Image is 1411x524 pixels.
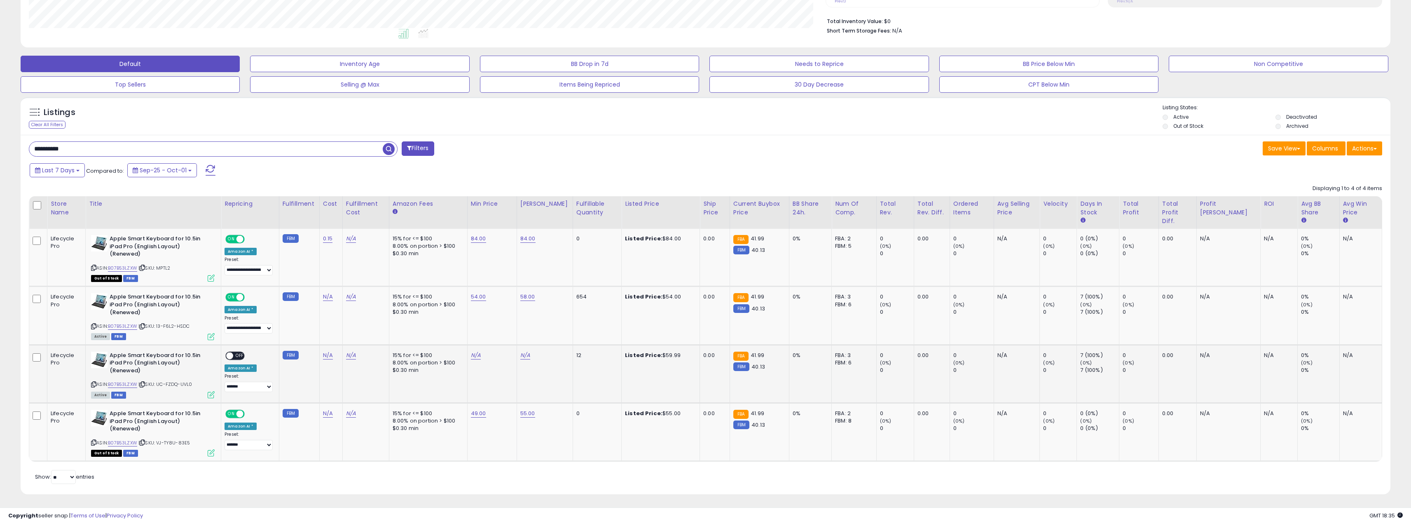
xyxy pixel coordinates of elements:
[953,418,965,424] small: (0%)
[393,359,461,367] div: 8.00% on portion > $100
[1080,308,1119,316] div: 7 (100%)
[793,410,825,417] div: 0%
[30,163,85,177] button: Last 7 Days
[880,410,914,417] div: 0
[1123,235,1158,242] div: 0
[1080,293,1119,301] div: 7 (100%)
[1123,410,1158,417] div: 0
[576,235,615,242] div: 0
[91,392,110,399] span: All listings currently available for purchase on Amazon
[625,235,693,242] div: $84.00
[89,200,218,208] div: Title
[1301,200,1336,217] div: Avg BB Share
[1123,200,1155,217] div: Total Profit
[1080,250,1119,257] div: 0 (0%)
[625,351,662,359] b: Listed Price:
[91,410,108,426] img: 41b+RT4cjuL._SL40_.jpg
[471,351,481,360] a: N/A
[1343,293,1376,301] div: N/A
[108,439,137,446] a: B07B53LZXW
[625,352,693,359] div: $59.99
[953,410,994,417] div: 0
[225,257,272,275] div: Preset:
[1301,352,1339,359] div: 0%
[226,411,236,418] span: ON
[917,410,943,417] div: 0.00
[703,235,723,242] div: 0.00
[110,352,210,377] b: Apple Smart Keyboard for 10.5in iPad Pro (English Layout) (Renewed)
[1043,243,1055,249] small: (0%)
[138,381,192,388] span: | SKU: UC-FZDQ-UVL0
[953,308,994,316] div: 0
[751,246,765,254] span: 40.13
[1264,235,1291,242] div: N/A
[8,512,143,520] div: seller snap | |
[393,410,461,417] div: 15% for <= $100
[225,306,257,313] div: Amazon AI *
[1080,360,1092,366] small: (0%)
[1123,243,1134,249] small: (0%)
[1343,235,1376,242] div: N/A
[110,410,210,435] b: Apple Smart Keyboard for 10.5in iPad Pro (English Layout) (Renewed)
[917,235,943,242] div: 0.00
[1343,200,1378,217] div: Avg Win Price
[703,352,723,359] div: 0.00
[880,308,914,316] div: 0
[393,208,398,216] small: Amazon Fees.
[123,275,138,282] span: FBM
[751,235,764,242] span: 41.99
[880,418,892,424] small: (0%)
[1043,410,1076,417] div: 0
[1312,144,1338,153] span: Columns
[576,410,615,417] div: 0
[793,235,825,242] div: 0%
[835,293,870,301] div: FBA: 3
[393,242,461,250] div: 8.00% on portion > $100
[953,367,994,374] div: 0
[8,512,38,519] strong: Copyright
[91,410,215,456] div: ASIN:
[1163,104,1390,112] p: Listing States:
[1162,352,1190,359] div: 0.00
[1200,293,1254,301] div: N/A
[393,417,461,425] div: 8.00% on portion > $100
[1286,122,1308,129] label: Archived
[1200,410,1254,417] div: N/A
[91,275,122,282] span: All listings that are currently out of stock and unavailable for purchase on Amazon
[576,200,618,217] div: Fulfillable Quantity
[751,409,764,417] span: 41.99
[835,359,870,367] div: FBM: 6
[880,235,914,242] div: 0
[953,360,965,366] small: (0%)
[953,425,994,432] div: 0
[1080,352,1119,359] div: 7 (100%)
[625,293,693,301] div: $54.00
[91,352,108,368] img: 41b+RT4cjuL._SL40_.jpg
[110,293,210,318] b: Apple Smart Keyboard for 10.5in iPad Pro (English Layout) (Renewed)
[402,141,434,156] button: Filters
[243,411,257,418] span: OFF
[1343,217,1348,224] small: Avg Win Price.
[35,473,94,481] span: Show: entries
[108,265,137,272] a: B07B53LZXW
[283,351,299,360] small: FBM
[880,352,914,359] div: 0
[576,293,615,301] div: 654
[70,512,105,519] a: Terms of Use
[625,410,693,417] div: $55.00
[393,308,461,316] div: $0.30 min
[138,265,170,271] span: | SKU: MPTL2
[226,236,236,243] span: ON
[1123,301,1134,308] small: (0%)
[233,352,246,359] span: OFF
[997,352,1034,359] div: N/A
[1123,425,1158,432] div: 0
[733,362,749,371] small: FBM
[1264,352,1291,359] div: N/A
[1301,301,1313,308] small: (0%)
[1301,367,1339,374] div: 0%
[1301,418,1313,424] small: (0%)
[225,423,257,430] div: Amazon AI *
[520,200,569,208] div: [PERSON_NAME]
[471,235,486,243] a: 84.00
